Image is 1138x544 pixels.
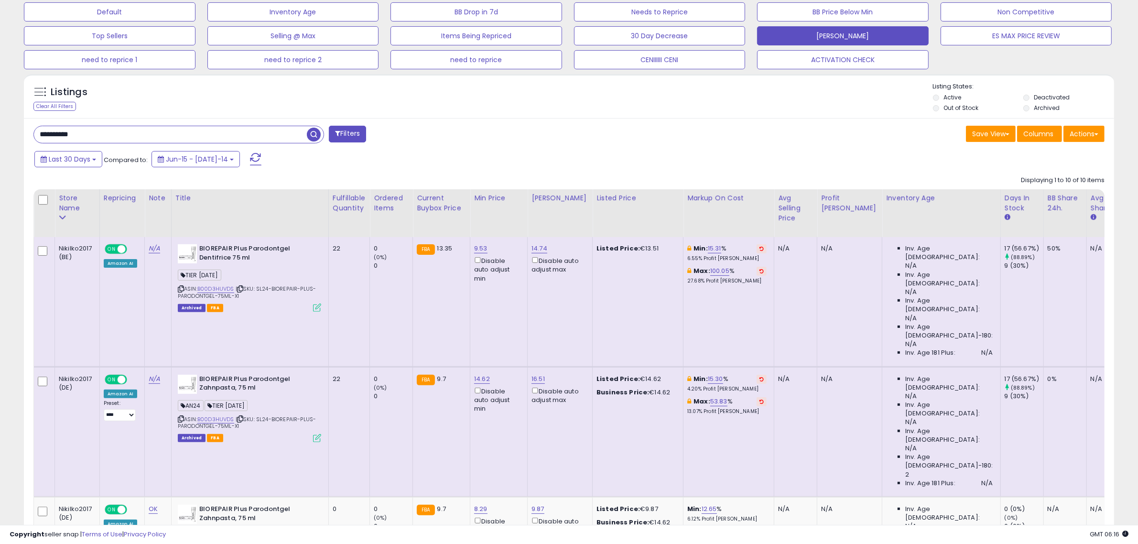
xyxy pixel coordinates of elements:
[34,151,102,167] button: Last 30 Days
[374,253,387,261] small: (0%)
[104,390,137,398] div: Amazon AI
[390,2,562,22] button: BB Drop in 7d
[702,504,717,514] a: 12.65
[757,26,929,45] button: [PERSON_NAME]
[1048,193,1083,213] div: BB Share 24h.
[905,323,993,340] span: Inv. Age [DEMOGRAPHIC_DATA]-180:
[149,244,160,253] a: N/A
[417,244,434,255] small: FBA
[694,266,710,275] b: Max:
[178,285,316,299] span: | SKU: SL24-BIOREPAIR-PLUS-PARODONTGEL-75ML-X1
[207,26,379,45] button: Selling @ Max
[104,193,141,203] div: Repricing
[178,400,204,411] span: AN24
[1091,375,1122,383] div: N/A
[905,418,917,426] span: N/A
[333,244,362,253] div: 22
[905,314,917,323] span: N/A
[24,2,195,22] button: Default
[178,304,206,312] span: Listings that have been deleted from Seller Central
[104,400,137,422] div: Preset:
[687,408,767,415] p: 13.07% Profit [PERSON_NAME]
[757,2,929,22] button: BB Price Below Min
[333,505,362,513] div: 0
[1005,193,1040,213] div: Days In Stock
[1034,93,1070,101] label: Deactivated
[905,261,917,270] span: N/A
[417,193,466,213] div: Current Buybox Price
[59,505,92,522] div: Nikilko2017 (DE)
[596,374,640,383] b: Listed Price:
[125,506,141,514] span: OFF
[966,126,1016,142] button: Save View
[757,50,929,69] button: ACTIVATION CHECK
[474,193,523,203] div: Min Price
[474,255,520,283] div: Disable auto adjust min
[333,193,366,213] div: Fulfillable Quantity
[687,255,767,262] p: 6.55% Profit [PERSON_NAME]
[374,244,412,253] div: 0
[374,375,412,383] div: 0
[104,155,148,164] span: Compared to:
[981,348,993,357] span: N/A
[531,244,547,253] a: 14.74
[778,193,813,223] div: Avg Selling Price
[178,375,197,394] img: 312mbjKe1ZL._SL40_.jpg
[106,245,118,253] span: ON
[574,2,746,22] button: Needs to Reprice
[178,375,321,441] div: ASIN:
[199,505,315,525] b: BIOREPAIR Plus Parodontgel Zahnpasta, 75 ml
[197,285,234,293] a: B00D3HUVDS
[596,504,640,513] b: Listed Price:
[24,50,195,69] button: need to reprice 1
[687,193,770,203] div: Markup on Cost
[708,374,723,384] a: 15.30
[33,102,76,111] div: Clear All Filters
[374,261,412,270] div: 0
[1048,244,1079,253] div: 50%
[437,374,446,383] span: 9.7
[175,193,325,203] div: Title
[1091,213,1096,222] small: Avg BB Share.
[821,193,878,213] div: Profit [PERSON_NAME]
[683,189,774,237] th: The percentage added to the cost of goods (COGS) that forms the calculator for Min & Max prices.
[941,2,1112,22] button: Non Competitive
[943,104,978,112] label: Out of Stock
[574,26,746,45] button: 30 Day Decrease
[905,505,993,522] span: Inv. Age [DEMOGRAPHIC_DATA]:
[149,193,167,203] div: Note
[1063,126,1105,142] button: Actions
[596,505,676,513] div: €9.87
[905,288,917,296] span: N/A
[374,193,409,213] div: Ordered Items
[821,244,875,253] div: N/A
[106,506,118,514] span: ON
[1091,244,1122,253] div: N/A
[596,375,676,383] div: €14.62
[178,244,197,263] img: 312mbjKe1ZL._SL40_.jpg
[905,296,993,314] span: Inv. Age [DEMOGRAPHIC_DATA]:
[106,375,118,383] span: ON
[694,397,710,406] b: Max:
[417,375,434,385] small: FBA
[1090,530,1128,539] span: 2025-08-14 06:16 GMT
[10,530,166,539] div: seller snap | |
[437,504,446,513] span: 9.7
[1005,375,1043,383] div: 17 (56.67%)
[1021,176,1105,185] div: Displaying 1 to 10 of 10 items
[531,193,588,203] div: [PERSON_NAME]
[474,386,520,413] div: Disable auto adjust min
[596,244,676,253] div: €13.51
[59,193,96,213] div: Store Name
[1005,514,1018,522] small: (0%)
[125,375,141,383] span: OFF
[687,386,767,392] p: 4.20% Profit [PERSON_NAME]
[474,244,488,253] a: 9.53
[905,427,993,444] span: Inv. Age [DEMOGRAPHIC_DATA]:
[205,400,248,411] span: TIER [DATE]
[905,401,993,418] span: Inv. Age [DEMOGRAPHIC_DATA]:
[417,505,434,515] small: FBA
[125,245,141,253] span: OFF
[687,375,767,392] div: %
[708,244,721,253] a: 15.31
